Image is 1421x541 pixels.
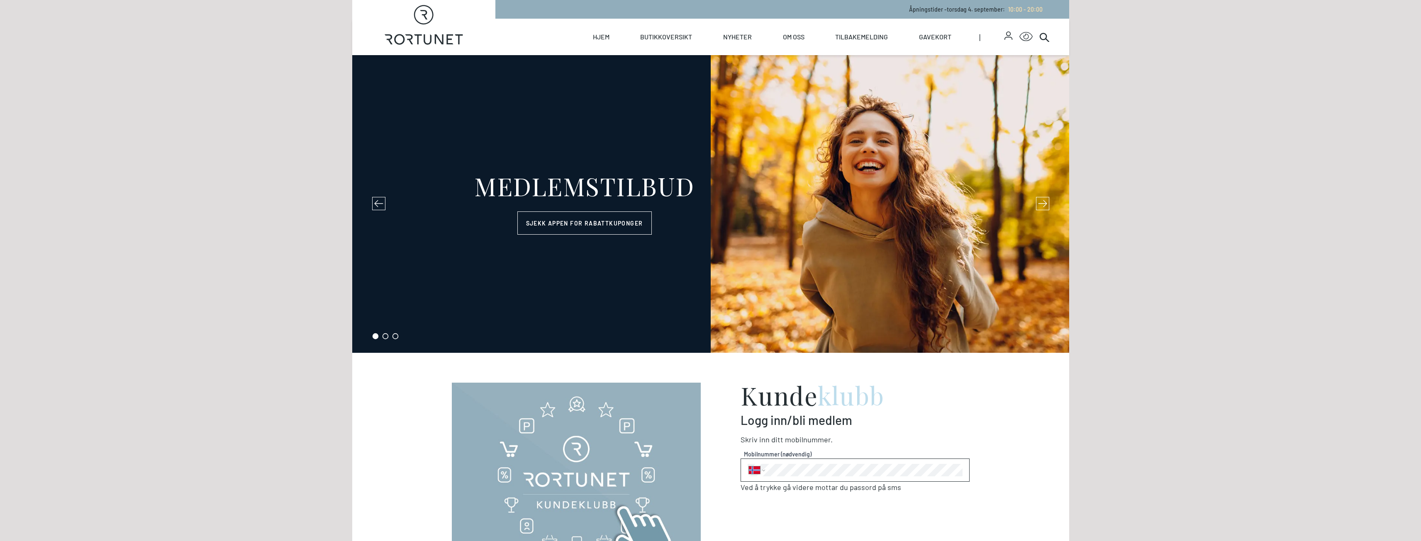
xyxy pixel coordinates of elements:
button: Open Accessibility Menu [1019,30,1033,44]
a: Sjekk appen for rabattkuponger [517,211,652,235]
span: | [979,19,1005,55]
a: 10:00 - 20:00 [1005,6,1043,13]
iframe: reCAPTCHA [741,506,867,539]
p: Åpningstider - torsdag 4. september : [909,5,1043,14]
span: Mobilnummer . [785,435,833,444]
a: Butikkoversikt [640,19,692,55]
h2: Kunde [741,383,970,408]
span: 10:00 - 20:00 [1008,6,1043,13]
a: Nyheter [723,19,752,55]
div: slide 1 of 3 [352,55,1069,353]
div: MEDLEMSTILBUD [474,173,695,198]
a: Om oss [783,19,804,55]
a: Gavekort [919,19,951,55]
p: Skriv inn ditt [741,434,970,445]
a: Hjem [593,19,609,55]
p: Logg inn/bli medlem [741,412,970,427]
section: carousel-slider [352,55,1069,353]
span: Mobilnummer (nødvendig) [744,450,966,459]
a: Tilbakemelding [835,19,888,55]
p: Ved å trykke gå videre mottar du passord på sms [741,482,970,493]
span: klubb [818,378,885,412]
